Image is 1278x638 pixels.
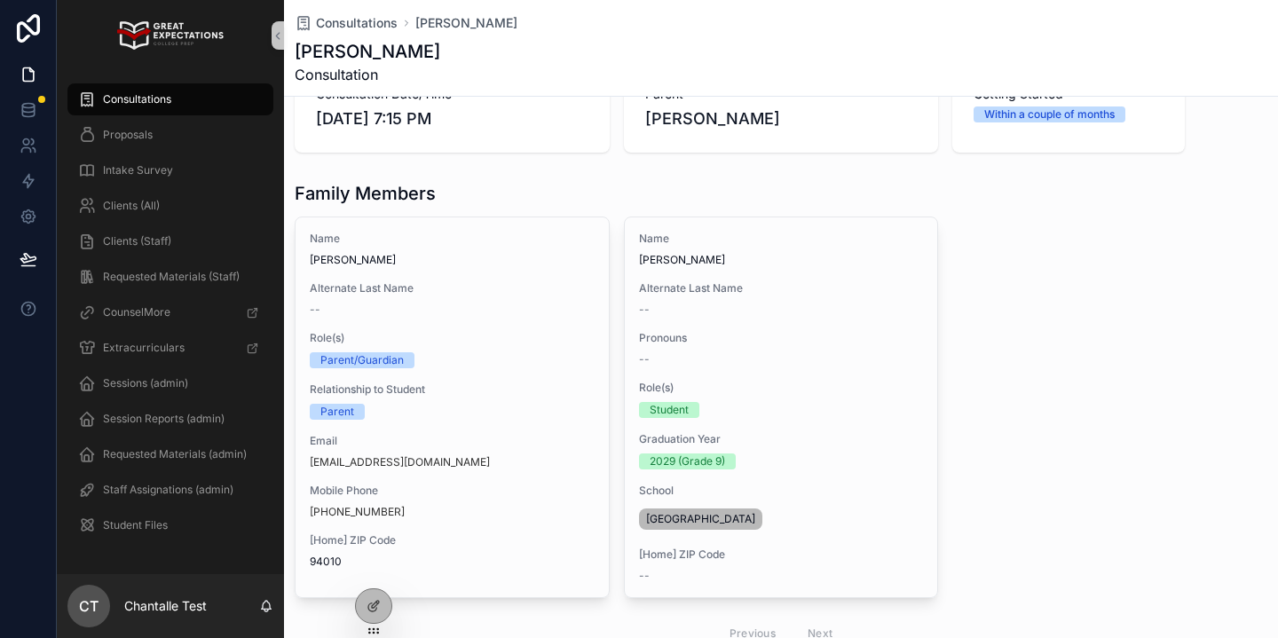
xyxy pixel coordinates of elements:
span: School [639,484,924,498]
span: CounselMore [103,305,170,319]
div: Parent/Guardian [320,352,404,368]
span: Name [639,232,924,246]
span: Requested Materials (Staff) [103,270,240,284]
a: CounselMore [67,296,273,328]
span: Requested Materials (admin) [103,447,247,461]
span: Proposals [103,128,153,142]
span: [PERSON_NAME] [310,253,595,267]
span: [PERSON_NAME] [645,106,918,131]
span: -- [639,569,650,583]
a: Intake Survey [67,154,273,186]
span: [PERSON_NAME] [639,253,924,267]
div: 2029 (Grade 9) [650,453,725,469]
span: -- [310,303,320,317]
a: Consultations [295,14,398,32]
div: Within a couple of months [984,106,1115,122]
span: [Home] ZIP Code [310,533,595,547]
span: Graduation Year [639,432,924,446]
a: Clients (All) [67,190,273,222]
div: Parent [320,404,354,420]
p: Chantalle Test [124,597,207,615]
a: Clients (Staff) [67,225,273,257]
a: [PHONE_NUMBER] [310,505,405,519]
span: Relationship to Student [310,382,595,397]
a: Proposals [67,119,273,151]
a: Student Files [67,509,273,541]
div: scrollable content [57,71,284,564]
h1: Family Members [295,181,436,206]
span: Consultations [316,14,398,32]
a: Requested Materials (admin) [67,438,273,470]
a: Name[PERSON_NAME]Alternate Last Name--Role(s)Parent/GuardianRelationship to StudentParentEmail[EM... [295,217,610,598]
span: Intake Survey [103,163,173,177]
a: Requested Materials (Staff) [67,261,273,293]
span: Role(s) [639,381,924,395]
a: Staff Assignations (admin) [67,474,273,506]
a: Sessions (admin) [67,367,273,399]
a: [PERSON_NAME] [415,14,517,32]
a: Name[PERSON_NAME]Alternate Last Name--Pronouns--Role(s)StudentGraduation Year2029 (Grade 9)School... [624,217,939,598]
a: [EMAIL_ADDRESS][DOMAIN_NAME] [310,455,490,469]
span: [GEOGRAPHIC_DATA] [646,512,755,526]
a: Extracurriculars [67,332,273,364]
span: Consultations [103,92,171,106]
img: App logo [117,21,223,50]
div: Student [650,402,689,418]
span: Name [310,232,595,246]
span: 94010 [310,555,595,569]
span: Consultation [295,64,440,85]
span: -- [639,303,650,317]
span: [DATE] 7:15 PM [316,106,588,131]
span: Mobile Phone [310,484,595,498]
span: Session Reports (admin) [103,412,225,426]
span: Sessions (admin) [103,376,188,390]
span: Clients (All) [103,199,160,213]
span: Student Files [103,518,168,532]
span: CT [79,595,99,617]
span: Alternate Last Name [639,281,924,295]
span: Pronouns [639,331,924,345]
span: Role(s) [310,331,595,345]
span: Staff Assignations (admin) [103,483,233,497]
span: Alternate Last Name [310,281,595,295]
h1: [PERSON_NAME] [295,39,440,64]
span: Email [310,434,595,448]
span: Extracurriculars [103,341,185,355]
a: Session Reports (admin) [67,403,273,435]
span: Clients (Staff) [103,234,171,248]
span: -- [639,352,650,366]
span: [Home] ZIP Code [639,547,924,562]
a: Consultations [67,83,273,115]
